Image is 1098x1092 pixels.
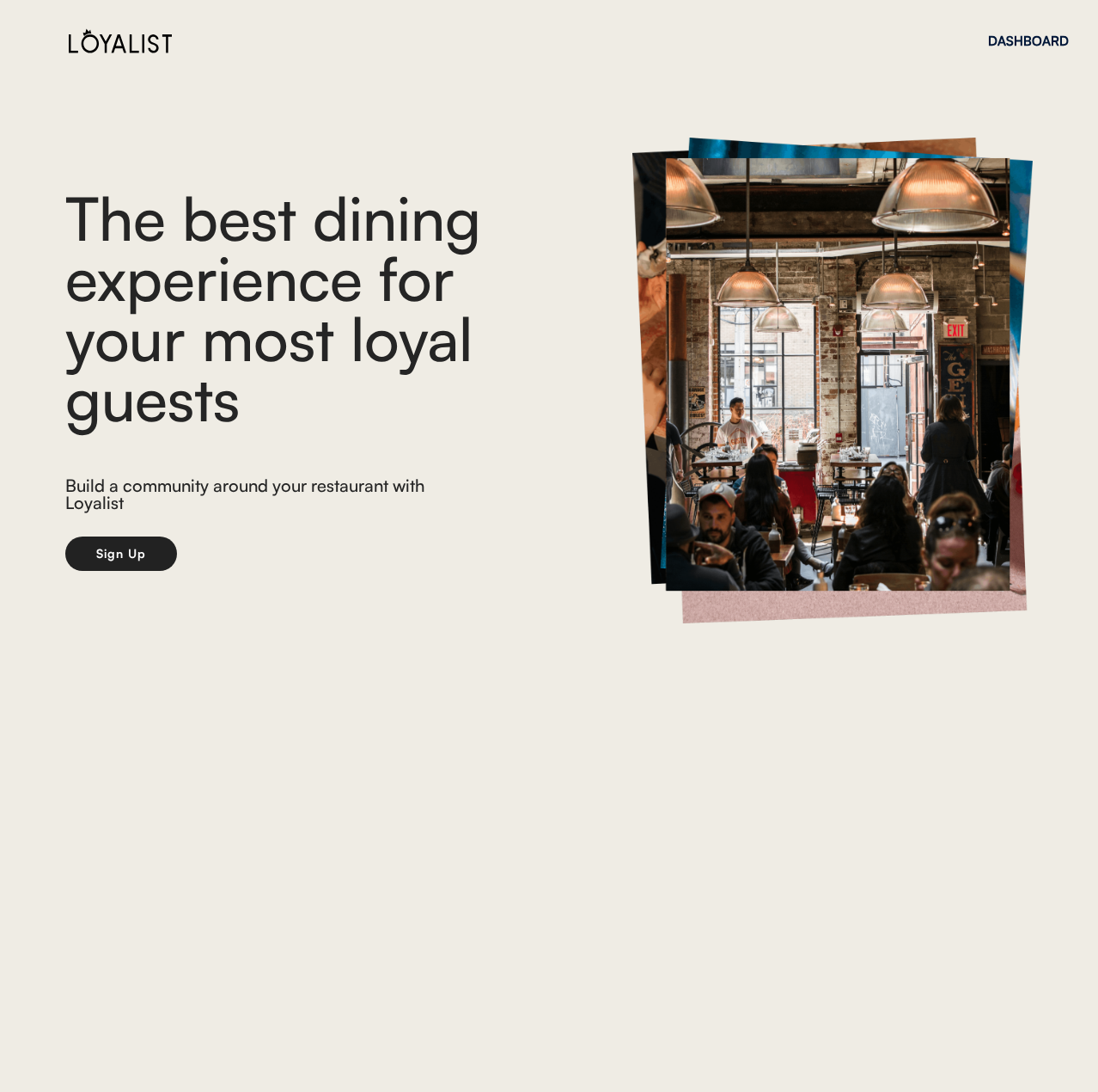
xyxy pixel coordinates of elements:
div: DASHBOARD [988,34,1069,47]
div: The best dining experience for your most loyal guests [65,187,581,428]
img: https%3A%2F%2Fcad833e4373cb143c693037db6b1f8a3.cdn.bubble.io%2Ff1706310385766x357021172207471900%... [632,138,1033,623]
div: Build a community around your restaurant with Loyalist [65,477,441,516]
button: Sign Up [65,537,177,571]
img: Loyalist%20Logo%20Black.svg [69,28,172,53]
